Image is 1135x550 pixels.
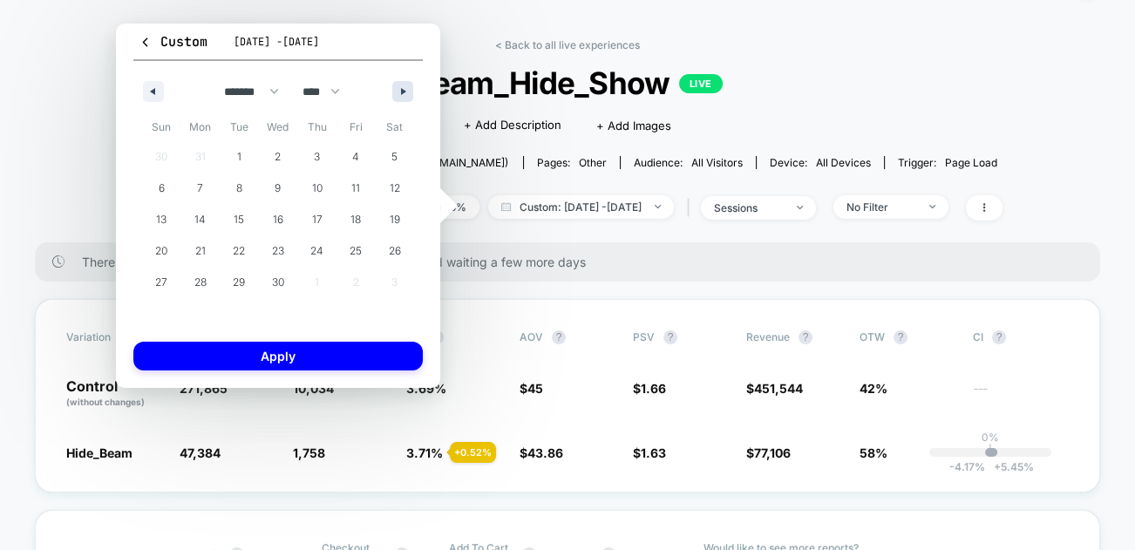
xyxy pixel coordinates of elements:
[176,65,959,101] span: Beam_Hide_Show
[297,204,336,235] button: 17
[310,235,323,267] span: 24
[220,113,259,141] span: Tue
[180,445,221,460] span: 47,384
[949,460,985,473] span: -4.17 %
[633,330,655,343] span: PSV
[139,33,207,51] span: Custom
[450,442,496,463] div: + 0.52 %
[633,381,666,396] span: $
[133,32,423,61] button: Custom[DATE] -[DATE]
[350,235,362,267] span: 25
[181,173,221,204] button: 7
[237,141,241,173] span: 1
[390,204,400,235] span: 19
[860,381,887,396] span: 42%
[297,113,336,141] span: Thu
[860,330,955,344] span: OTW
[220,173,259,204] button: 8
[973,330,1069,344] span: CI
[195,235,206,267] span: 21
[552,330,566,344] button: ?
[155,235,167,267] span: 20
[520,381,543,396] span: $
[297,173,336,204] button: 10
[754,381,803,396] span: 451,544
[234,35,319,49] span: [DATE] - [DATE]
[236,173,242,204] span: 8
[220,141,259,173] button: 1
[691,156,743,169] span: All Visitors
[464,117,561,134] span: + Add Description
[142,267,181,298] button: 27
[297,235,336,267] button: 24
[973,384,1069,409] span: ---
[527,445,563,460] span: 43.86
[273,204,283,235] span: 16
[746,445,791,460] span: $
[293,445,325,460] span: 1,758
[259,173,298,204] button: 9
[82,255,1065,269] span: There are still no statistically significant results. We recommend waiting a few more days
[683,195,701,221] span: |
[220,235,259,267] button: 22
[314,141,320,173] span: 3
[520,445,563,460] span: $
[272,235,284,267] span: 23
[66,330,162,344] span: Variation
[142,235,181,267] button: 20
[945,156,997,169] span: Page Load
[275,173,281,204] span: 9
[756,156,884,169] span: Device:
[66,379,162,409] p: Control
[351,173,360,204] span: 11
[679,74,723,93] p: LIVE
[797,206,803,209] img: end
[197,173,203,204] span: 7
[181,267,221,298] button: 28
[336,173,376,204] button: 11
[275,141,281,173] span: 2
[297,141,336,173] button: 3
[641,445,666,460] span: 1.63
[860,445,887,460] span: 58%
[488,195,674,219] span: Custom: [DATE] - [DATE]
[754,445,791,460] span: 77,106
[746,330,790,343] span: Revenue
[389,235,401,267] span: 26
[233,267,245,298] span: 29
[259,267,298,298] button: 30
[634,156,743,169] div: Audience:
[655,205,661,208] img: end
[194,204,206,235] span: 14
[220,204,259,235] button: 15
[66,445,133,460] span: Hide_Beam
[641,381,666,396] span: 1.66
[181,235,221,267] button: 21
[272,267,284,298] span: 30
[142,173,181,204] button: 6
[898,156,997,169] div: Trigger:
[520,330,543,343] span: AOV
[194,267,207,298] span: 28
[375,113,414,141] span: Sat
[596,119,671,132] span: + Add Images
[336,235,376,267] button: 25
[527,381,543,396] span: 45
[846,200,916,214] div: No Filter
[312,173,323,204] span: 10
[259,204,298,235] button: 16
[181,113,221,141] span: Mon
[233,235,245,267] span: 22
[336,113,376,141] span: Fri
[982,431,999,444] p: 0%
[746,381,803,396] span: $
[66,397,145,407] span: (without changes)
[155,267,167,298] span: 27
[375,141,414,173] button: 5
[929,205,935,208] img: end
[579,156,607,169] span: other
[181,204,221,235] button: 14
[259,235,298,267] button: 23
[352,141,359,173] span: 4
[501,202,511,211] img: calendar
